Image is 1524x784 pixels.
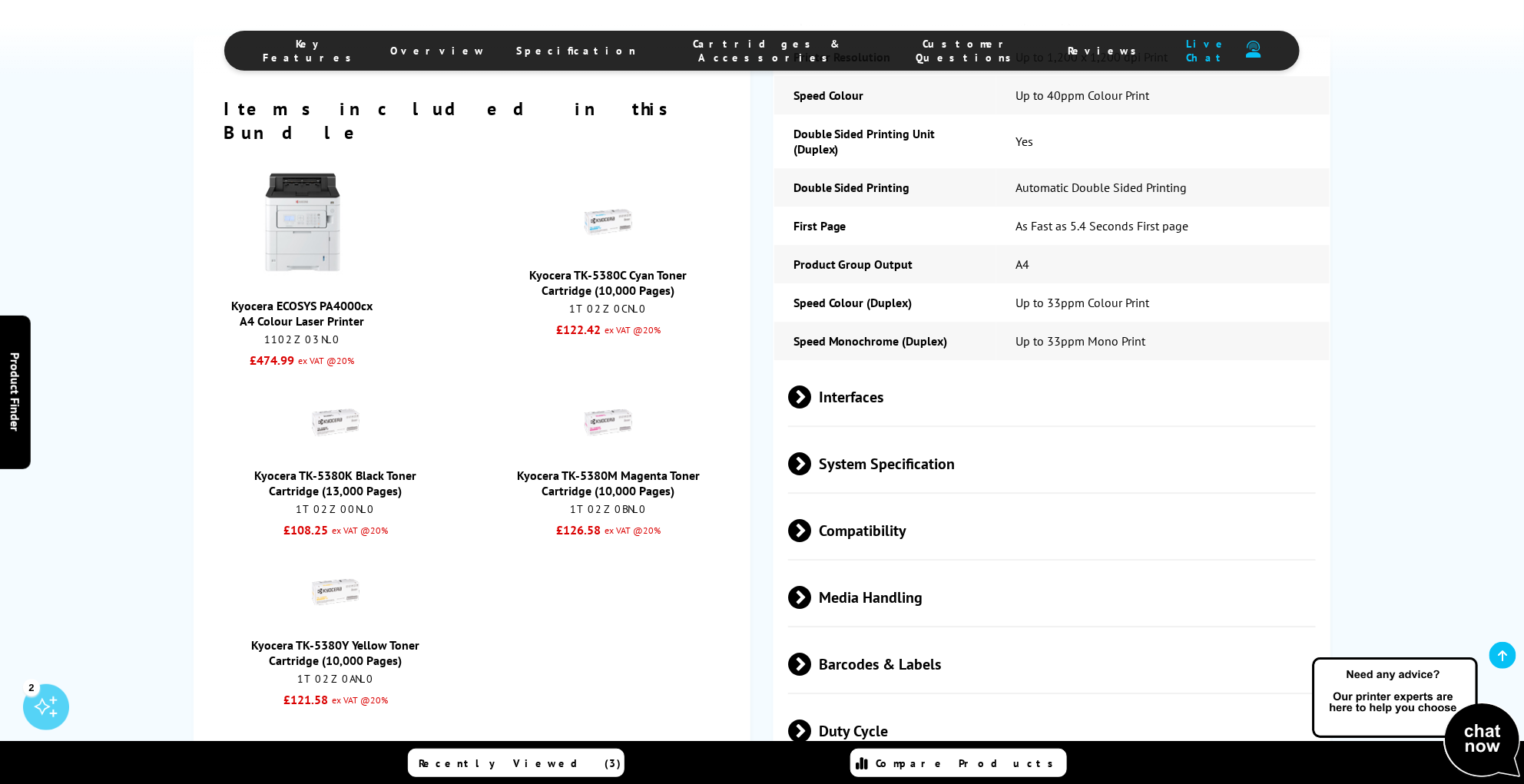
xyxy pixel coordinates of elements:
strong: £121.58 [283,692,328,707]
span: Reviews [1068,44,1145,58]
span: Compare Products [876,756,1062,770]
span: System Specification [788,435,1316,492]
td: Speed Monochrome (Duplex) [774,322,996,360]
div: 1T02Z00NL0 [232,502,440,516]
span: Live Chat [1176,37,1238,65]
span: Compatibility [788,501,1316,559]
img: Kyocera TK-5380C Cyan Toner Cartridge (10,000 Pages) [581,195,635,249]
span: Barcodes & Labels [788,635,1316,693]
div: 1102Z03NL0 [232,332,373,346]
img: user-headset-duotone.svg [1246,41,1261,58]
small: ex VAT @20% [328,692,388,707]
span: Product Finder [8,352,23,432]
strong: £122.42 [556,322,601,337]
span: Customer Questions [899,37,1038,65]
img: Kyocera TK-5380K Black Toner Cartridge (13,000 Pages) [309,395,363,449]
img: Kyocera TK-5380M Magenta Toner Cartridge (10,000 Pages) [581,395,635,449]
a: Kyocera ECOSYS PA4000cxA4 Colour Laser Printer [232,298,373,329]
div: 1T02Z0BNL0 [505,502,713,516]
img: Kyocera TK-5380Y Yellow Toner Cartridge (10,000 Pages) [309,565,363,619]
span: Specification [516,44,636,58]
span: Media Handling [788,568,1316,626]
span: Key Features [263,37,359,65]
td: Double Sided Printing Unit (Duplex) [774,114,996,168]
td: Product Group Output [774,245,996,283]
small: ex VAT @20% [295,352,355,368]
td: Up to 33ppm Mono Print [996,322,1330,360]
a: Kyocera TK-5380K Black Toner Cartridge (13,000 Pages) [254,468,416,498]
a: Compare Products [850,749,1067,777]
small: ex VAT @20% [601,522,661,538]
td: As Fast as 5.4 Seconds First page [996,207,1330,245]
a: Recently Viewed (3) [408,749,625,777]
td: Double Sided Printing [774,168,996,207]
td: First Page [774,207,996,245]
h2: Items included in this Bundle [224,97,721,144]
td: Up to 33ppm Colour Print [996,283,1330,322]
strong: £108.25 [283,522,328,538]
div: 1T02Z0ANL0 [232,672,440,686]
div: 1T02Z0CNL0 [505,302,713,316]
div: 2 [23,679,40,696]
td: Yes [996,114,1330,168]
td: A4 [996,245,1330,283]
span: Duty Cycle [788,702,1316,759]
span: Recently Viewed (3) [419,756,621,770]
img: Kyocera ECOSYS PA4000cx [245,164,360,280]
td: Speed Colour [774,76,996,114]
a: Kyocera TK-5380Y Yellow Toner Cartridge (10,000 Pages) [251,637,419,668]
span: Interfaces [788,368,1316,425]
td: Up to 40ppm Colour Print [996,76,1330,114]
td: Automatic Double Sided Printing [996,168,1330,207]
span: Cartridges & Accessories [667,37,868,65]
a: Kyocera TK-5380M Magenta Toner Cartridge (10,000 Pages) [517,468,700,498]
a: Kyocera TK-5380C Cyan Toner Cartridge (10,000 Pages) [529,267,687,298]
strong: £126.58 [556,522,601,538]
img: Open Live Chat window [1309,655,1524,781]
small: ex VAT @20% [601,322,661,337]
small: ex VAT @20% [328,522,388,538]
strong: £474.99 [250,352,295,368]
td: Speed Colour (Duplex) [774,283,996,322]
span: Overview [390,44,485,58]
